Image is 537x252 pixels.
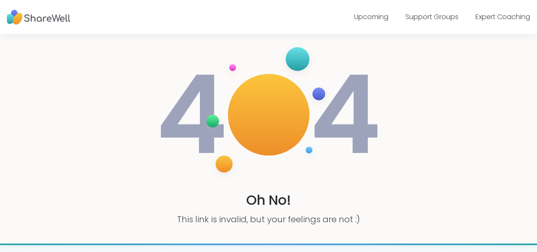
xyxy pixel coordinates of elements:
h1: Oh No! [246,191,291,210]
p: This link is invalid, but your feelings are not :) [177,213,360,225]
img: 404 [156,39,382,191]
img: ShareWell Nav Logo [7,6,70,29]
a: Support Groups [405,12,458,22]
a: Upcoming [354,12,388,22]
a: Expert Coaching [475,12,530,22]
